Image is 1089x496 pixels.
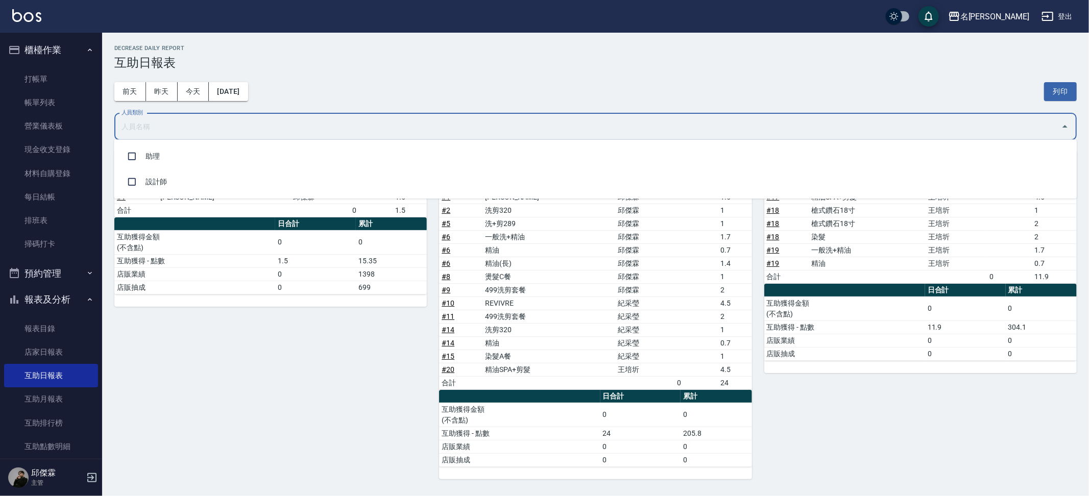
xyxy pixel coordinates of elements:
td: 邱傑霖 [615,217,674,230]
a: #18 [767,219,780,228]
td: 15.35 [356,254,427,267]
a: 互助月報表 [4,387,98,411]
a: #1 [117,193,126,201]
td: 1.7 [1032,243,1077,257]
button: 今天 [178,82,209,101]
button: Close [1057,118,1073,135]
td: 0 [681,403,752,427]
td: 店販業績 [439,440,600,453]
a: #17 [767,193,780,201]
td: 邱傑霖 [615,243,674,257]
td: 699 [356,281,427,294]
label: 人員類別 [122,109,143,116]
td: 紀采瑩 [615,323,674,336]
a: #8 [442,272,450,281]
td: 0 [275,267,356,281]
td: 0.7 [1032,257,1077,270]
td: 0 [600,440,681,453]
td: 精油 [482,243,615,257]
a: #6 [442,246,450,254]
a: 掃碼打卡 [4,232,98,256]
a: #19 [767,246,780,254]
td: 2 [718,310,752,323]
td: 0 [350,204,393,217]
td: 0 [275,230,356,254]
td: 0 [1006,334,1077,347]
td: 王培圻 [926,217,987,230]
a: 帳單列表 [4,91,98,114]
td: 1.5 [393,204,427,217]
button: 昨天 [146,82,178,101]
button: save [918,6,939,27]
a: #14 [442,339,454,347]
td: 0 [1006,347,1077,360]
button: 櫃檯作業 [4,37,98,63]
button: [DATE] [209,82,248,101]
button: 預約管理 [4,260,98,287]
th: 累計 [1006,284,1077,297]
a: 報表目錄 [4,317,98,340]
td: 紀采瑩 [615,350,674,363]
td: 一般洗+精油 [482,230,615,243]
td: 洗剪320 [482,204,615,217]
p: 主管 [31,478,83,487]
td: 1 [718,270,752,283]
td: 王培圻 [926,243,987,257]
button: 列印 [1044,82,1077,101]
td: 1.4 [718,257,752,270]
td: 染髮 [809,230,926,243]
td: 王培圻 [926,230,987,243]
td: 店販抽成 [439,453,600,466]
td: 互助獲得金額 (不含點) [439,403,600,427]
td: 紀采瑩 [615,336,674,350]
td: 0.7 [718,336,752,350]
td: 合計 [114,204,158,217]
td: 24 [600,427,681,440]
button: 名[PERSON_NAME] [944,6,1033,27]
td: 店販抽成 [764,347,925,360]
td: 4.5 [718,296,752,310]
td: 0 [925,347,1006,360]
h5: 邱傑霖 [31,468,83,478]
th: 日合計 [600,390,681,403]
a: 打帳單 [4,67,98,91]
a: #6 [442,259,450,267]
h2: Decrease Daily Report [114,45,1077,52]
td: 1 [718,204,752,217]
td: 合計 [439,376,482,389]
td: 1 [718,217,752,230]
td: 店販業績 [764,334,925,347]
td: 紀采瑩 [615,310,674,323]
td: 0 [674,376,718,389]
td: 499洗剪套餐 [482,310,615,323]
li: 設計師 [114,169,1077,194]
table: a dense table [764,178,1077,284]
td: 互助獲得 - 點數 [439,427,600,440]
td: 0 [356,230,427,254]
td: 王培圻 [926,257,987,270]
table: a dense table [764,284,1077,361]
td: 0 [987,270,1032,283]
td: REVIVRE [482,296,615,310]
td: 互助獲得 - 點數 [114,254,275,267]
td: 邱傑霖 [615,283,674,296]
a: #5 [442,219,450,228]
a: 現金收支登錄 [4,138,98,161]
th: 累計 [356,217,427,231]
td: 洗+剪289 [482,217,615,230]
td: 0 [1006,296,1077,320]
a: 店家日報表 [4,340,98,364]
a: 互助排行榜 [4,411,98,435]
td: 邱傑霖 [615,204,674,217]
a: #9 [442,286,450,294]
td: 1398 [356,267,427,281]
th: 累計 [681,390,752,403]
a: #2 [442,206,450,214]
a: #6 [442,233,450,241]
td: 4.5 [718,363,752,376]
td: 精油 [482,336,615,350]
td: 0 [275,281,356,294]
td: 互助獲得 - 點數 [764,320,925,334]
td: 店販業績 [114,267,275,281]
td: 499洗剪套餐 [482,283,615,296]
